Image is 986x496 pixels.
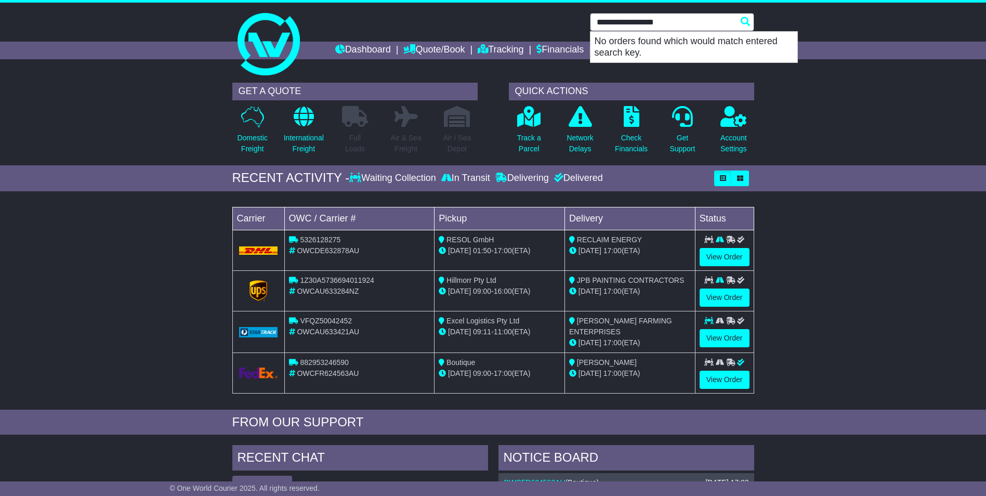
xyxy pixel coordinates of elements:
span: VFQZ50042452 [300,317,352,325]
div: FROM OUR SUPPORT [232,415,754,430]
div: RECENT CHAT [232,445,488,473]
span: Excel Logistics Pty Ltd [446,317,519,325]
div: (ETA) [569,286,691,297]
span: 17:00 [603,287,622,295]
td: Pickup [435,207,565,230]
a: GetSupport [669,106,695,160]
div: - (ETA) [439,286,560,297]
a: Track aParcel [517,106,542,160]
span: [PERSON_NAME] FARMING ENTERPRISES [569,317,672,336]
span: 01:50 [473,246,491,255]
div: Delivering [493,173,551,184]
div: RECENT ACTIVITY - [232,171,350,186]
img: DHL.png [239,246,278,255]
span: OWCAU633284NZ [297,287,359,295]
a: CheckFinancials [614,106,648,160]
span: [DATE] [579,246,601,255]
p: Track a Parcel [517,133,541,154]
a: OWCFR624563AU [504,478,566,487]
span: 17:00 [603,246,622,255]
div: QUICK ACTIONS [509,83,754,100]
span: Boutique [446,358,475,367]
td: OWC / Carrier # [284,207,435,230]
span: 17:00 [494,369,512,377]
a: InternationalFreight [283,106,324,160]
p: Air & Sea Freight [391,133,422,154]
span: OWCAU633421AU [297,328,359,336]
a: Dashboard [335,42,391,59]
span: [DATE] [448,328,471,336]
span: RECLAIM ENERGY [577,236,642,244]
span: [DATE] [579,338,601,347]
span: 882953246590 [300,358,348,367]
a: View Order [700,329,750,347]
td: Carrier [232,207,284,230]
span: [DATE] [579,369,601,377]
a: View Order [700,371,750,389]
span: JPB PAINTING CONTRACTORS [577,276,684,284]
span: 11:00 [494,328,512,336]
span: 17:00 [494,246,512,255]
span: OWCDE632878AU [297,246,359,255]
button: View All Chats [232,476,292,494]
div: [DATE] 17:03 [705,478,748,487]
span: [DATE] [448,246,471,255]
p: Account Settings [720,133,747,154]
div: Waiting Collection [349,173,438,184]
a: View Order [700,289,750,307]
a: AccountSettings [720,106,747,160]
span: © One World Courier 2025. All rights reserved. [169,484,320,492]
img: GetCarrierServiceLogo [239,327,278,337]
div: - (ETA) [439,368,560,379]
span: 09:00 [473,287,491,295]
span: [DATE] [448,369,471,377]
a: Quote/Book [403,42,465,59]
a: View Order [700,248,750,266]
a: Financials [536,42,584,59]
span: [PERSON_NAME] [577,358,637,367]
div: NOTICE BOARD [498,445,754,473]
span: [DATE] [579,287,601,295]
p: No orders found which would match entered search key. [590,32,797,62]
span: 09:11 [473,328,491,336]
div: (ETA) [569,245,691,256]
p: Domestic Freight [237,133,267,154]
span: OWCFR624563AU [297,369,359,377]
span: 5326128275 [300,236,340,244]
p: International Freight [284,133,324,154]
div: In Transit [439,173,493,184]
span: 09:00 [473,369,491,377]
p: Get Support [669,133,695,154]
img: GetCarrierServiceLogo [249,280,267,301]
img: GetCarrierServiceLogo [239,368,278,378]
div: ( ) [504,478,749,487]
td: Status [695,207,754,230]
a: DomesticFreight [236,106,268,160]
a: Tracking [478,42,523,59]
a: NetworkDelays [566,106,594,160]
p: Check Financials [615,133,648,154]
div: (ETA) [569,337,691,348]
div: Delivered [551,173,603,184]
p: Network Delays [567,133,593,154]
span: Hillmorr Pty Ltd [446,276,496,284]
span: 17:00 [603,369,622,377]
div: (ETA) [569,368,691,379]
span: 1Z30A5736694011924 [300,276,374,284]
div: - (ETA) [439,327,560,337]
div: - (ETA) [439,245,560,256]
span: RESOL GmbH [446,236,494,244]
div: GET A QUOTE [232,83,478,100]
span: 16:00 [494,287,512,295]
p: Air / Sea Depot [443,133,471,154]
span: 17:00 [603,338,622,347]
span: [DATE] [448,287,471,295]
td: Delivery [564,207,695,230]
span: Boutique [568,478,596,487]
p: Full Loads [342,133,368,154]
